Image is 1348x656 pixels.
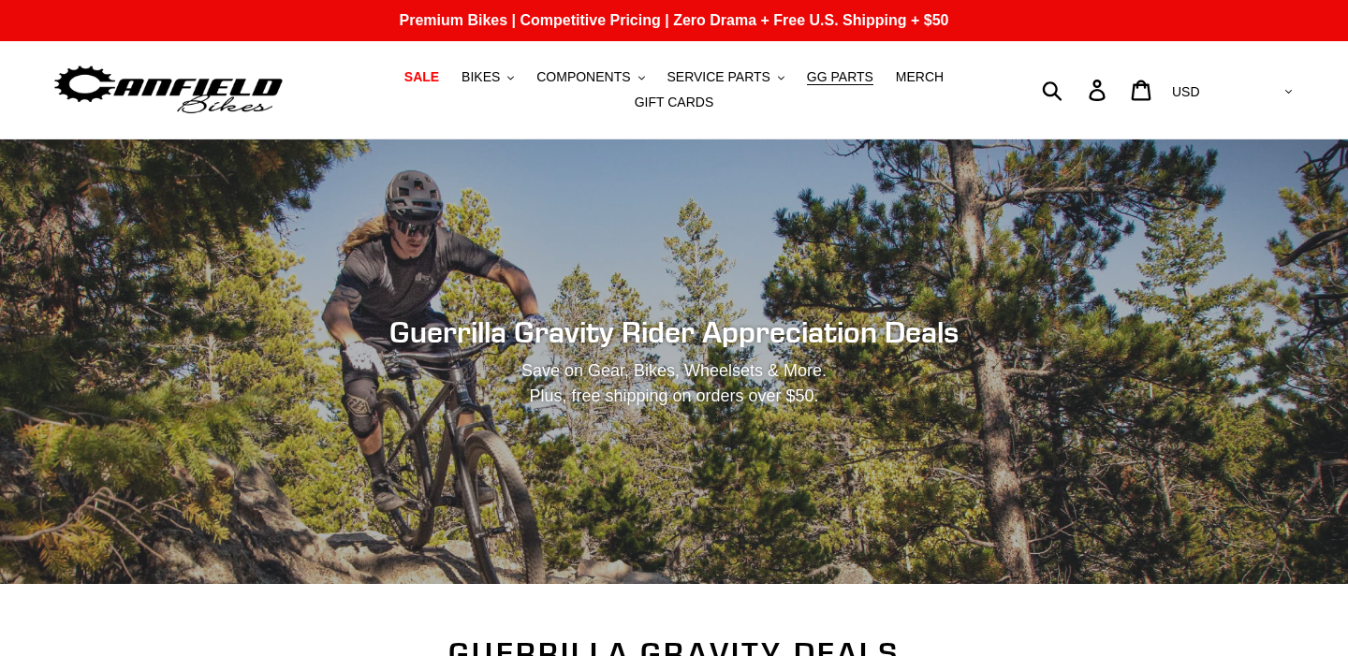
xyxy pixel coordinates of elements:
a: GG PARTS [798,65,883,90]
a: GIFT CARDS [625,90,724,115]
img: Canfield Bikes [51,61,286,120]
span: MERCH [896,69,944,85]
button: BIKES [452,65,523,90]
span: BIKES [462,69,500,85]
span: COMPONENTS [536,69,630,85]
a: SALE [395,65,448,90]
p: Save on Gear, Bikes, Wheelsets & More. Plus, free shipping on orders over $50. [291,358,1057,409]
span: GIFT CARDS [635,95,714,110]
button: COMPONENTS [527,65,653,90]
button: SERVICE PARTS [657,65,793,90]
h2: Guerrilla Gravity Rider Appreciation Deals [164,314,1184,350]
input: Search [1052,69,1100,110]
span: SERVICE PARTS [667,69,769,85]
a: MERCH [886,65,953,90]
span: SALE [404,69,439,85]
span: GG PARTS [807,69,873,85]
